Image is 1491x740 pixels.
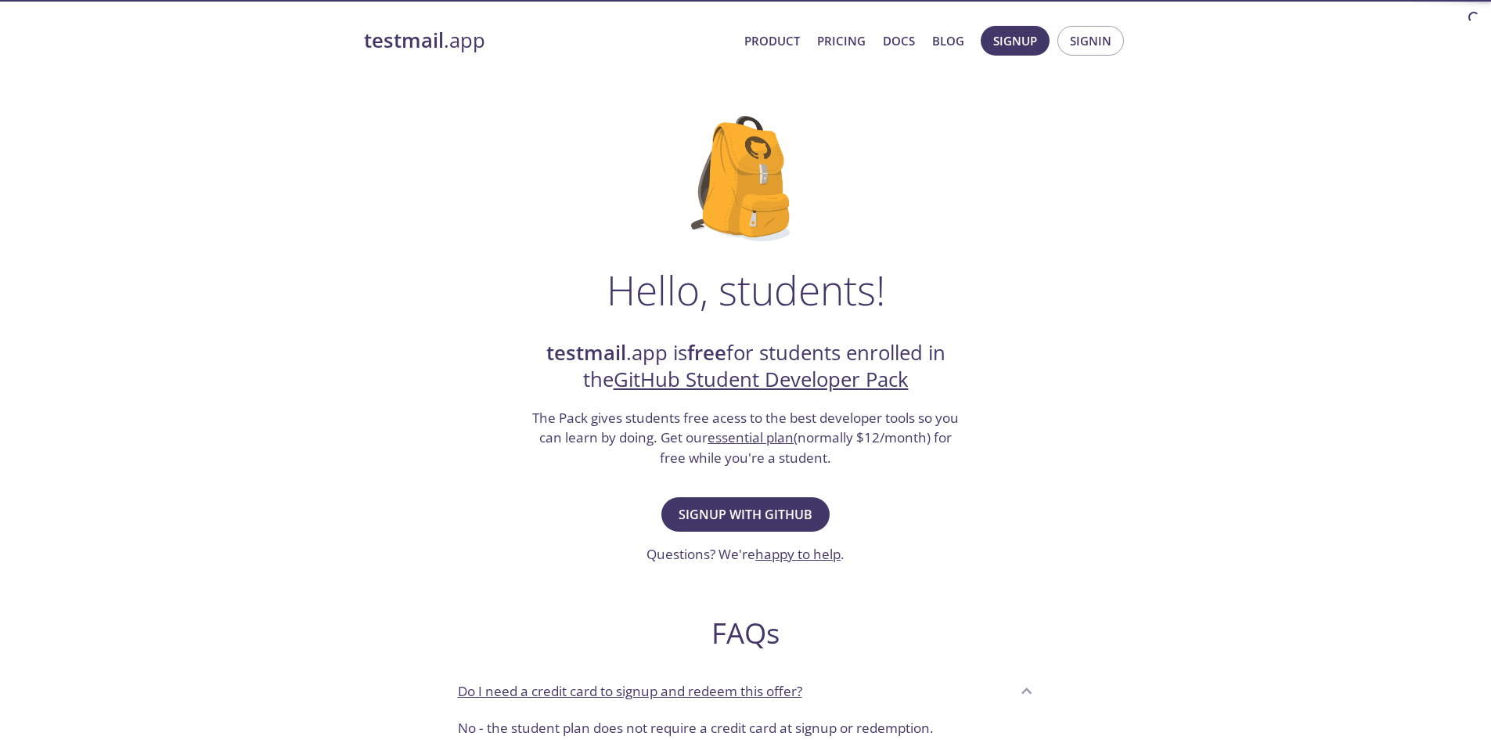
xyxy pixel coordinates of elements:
span: Signup [993,31,1037,51]
span: Signup with GitHub [679,504,812,525]
a: Pricing [817,31,866,51]
button: Signin [1057,26,1124,56]
p: Do I need a credit card to signup and redeem this offer? [458,681,802,702]
h1: Hello, students! [607,266,885,313]
img: github-student-backpack.png [691,116,800,241]
a: essential plan [708,428,794,446]
a: happy to help [755,545,841,563]
h2: FAQs [445,615,1046,651]
h2: .app is for students enrolled in the [531,340,961,394]
strong: testmail [546,339,626,366]
a: Product [744,31,800,51]
h3: Questions? We're . [646,544,845,565]
a: Blog [932,31,964,51]
a: testmail.app [364,27,732,54]
a: Docs [883,31,915,51]
a: GitHub Student Developer Pack [614,366,909,393]
strong: testmail [364,27,444,54]
div: Do I need a credit card to signup and redeem this offer? [445,670,1046,712]
p: No - the student plan does not require a credit card at signup or redemption. [458,718,1034,738]
span: Signin [1070,31,1111,51]
strong: free [687,339,726,366]
button: Signup with GitHub [661,497,830,532]
h3: The Pack gives students free acess to the best developer tools so you can learn by doing. Get our... [531,408,961,468]
button: Signup [981,26,1050,56]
